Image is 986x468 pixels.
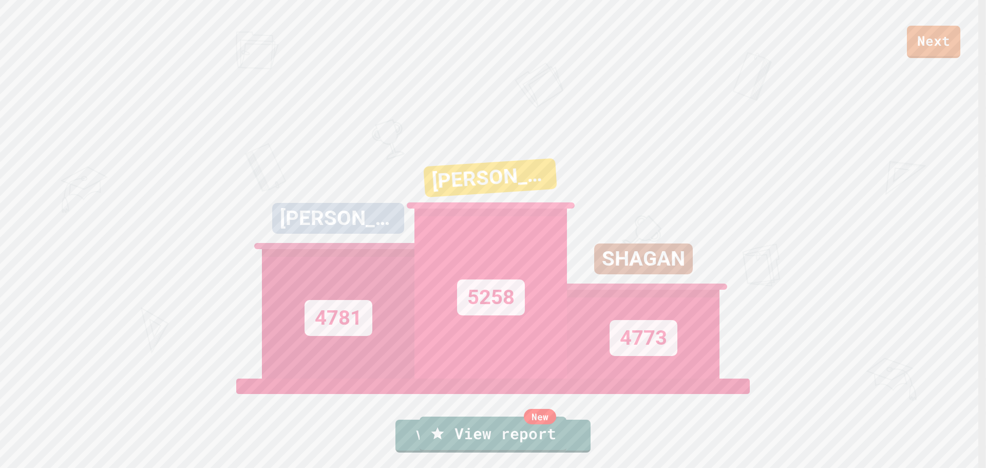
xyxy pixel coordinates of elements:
div: [PERSON_NAME] [272,203,404,234]
div: 4773 [610,320,677,356]
div: SHAGAN [594,244,693,274]
div: New [524,409,556,424]
div: [PERSON_NAME] [423,158,557,198]
div: 4781 [305,300,372,336]
a: Next [907,26,960,58]
div: 5258 [457,279,525,315]
a: View report [420,417,566,452]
